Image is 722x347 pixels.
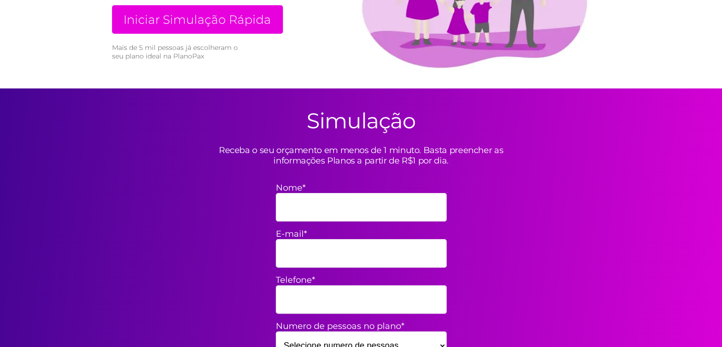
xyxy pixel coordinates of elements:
label: Nome* [276,183,447,193]
label: Numero de pessoas no plano* [276,321,447,331]
label: Telefone* [276,275,447,285]
a: Iniciar Simulação Rápida [112,5,283,34]
p: Receba o seu orçamento em menos de 1 minuto. Basta preencher as informações Planos a partir de R$... [195,145,527,166]
label: E-mail* [276,229,447,239]
small: Mais de 5 mil pessoas já escolheram o seu plano ideal na PlanoPax [112,43,243,60]
h2: Simulação [307,107,415,134]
